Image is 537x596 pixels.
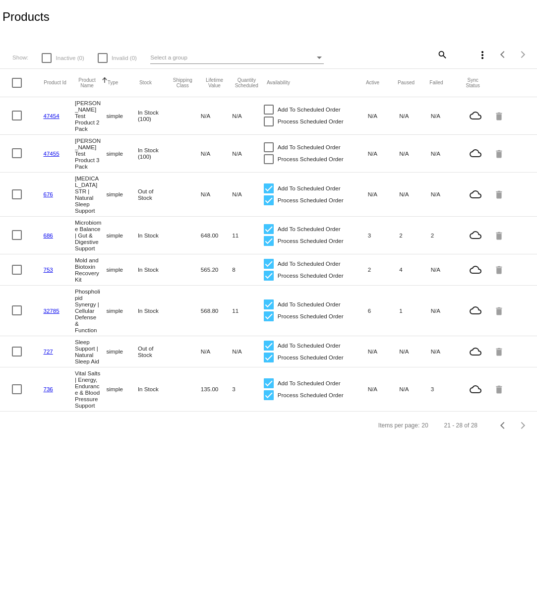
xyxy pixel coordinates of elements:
[43,307,59,314] a: 32785
[201,346,232,357] mat-cell: N/A
[43,266,53,273] a: 753
[278,153,344,165] span: Process Scheduled Order
[378,422,419,429] div: Items per page:
[278,182,341,194] span: Add To Scheduled Order
[399,230,430,241] mat-cell: 2
[201,188,232,200] mat-cell: N/A
[106,230,137,241] mat-cell: simple
[431,110,462,121] mat-cell: N/A
[2,10,50,24] h2: Products
[43,232,53,238] a: 686
[232,264,263,275] mat-cell: 8
[431,346,462,357] mat-cell: N/A
[232,346,263,357] mat-cell: N/A
[138,185,169,203] mat-cell: Out of Stock
[112,52,137,64] span: Invalid (0)
[513,45,533,64] button: Next page
[278,116,344,127] span: Process Scheduled Order
[12,54,28,60] span: Show:
[138,107,169,124] mat-cell: In Stock (100)
[399,305,430,316] mat-cell: 1
[278,352,344,363] span: Process Scheduled Order
[232,110,263,121] mat-cell: N/A
[462,77,484,88] button: Change sorting for ValidationErrorCode
[399,264,430,275] mat-cell: 4
[106,383,137,395] mat-cell: simple
[106,148,137,159] mat-cell: simple
[232,188,263,200] mat-cell: N/A
[429,80,443,86] button: Change sorting for TotalQuantityFailed
[138,230,169,241] mat-cell: In Stock
[494,381,506,397] mat-icon: delete
[232,148,263,159] mat-cell: N/A
[399,110,430,121] mat-cell: N/A
[201,305,232,316] mat-cell: 568.80
[138,343,169,360] mat-cell: Out of Stock
[494,303,506,318] mat-icon: delete
[138,264,169,275] mat-cell: In Stock
[106,110,137,121] mat-cell: simple
[398,80,415,86] button: Change sorting for TotalQuantityScheduledPaused
[368,346,399,357] mat-cell: N/A
[43,348,53,355] a: 727
[203,77,226,88] button: Change sorting for LifetimeValue
[462,110,488,121] mat-icon: cloud_queue
[43,150,59,157] a: 47455
[278,258,341,270] span: Add To Scheduled Order
[106,188,137,200] mat-cell: simple
[513,416,533,435] button: Next page
[56,52,84,64] span: Inactive (0)
[235,77,258,88] button: Change sorting for QuantityScheduled
[444,422,477,429] div: 21 - 28 of 28
[75,254,106,285] mat-cell: Mold and Biotoxin Recovery Kit
[494,228,506,243] mat-icon: delete
[75,77,98,88] button: Change sorting for ProductName
[278,389,344,401] span: Process Scheduled Order
[75,173,106,216] mat-cell: [MEDICAL_DATA] STR | Natural Sleep Support
[494,186,506,202] mat-icon: delete
[436,47,448,62] mat-icon: search
[201,264,232,275] mat-cell: 565.20
[368,264,399,275] mat-cell: 2
[431,305,462,316] mat-cell: N/A
[106,264,137,275] mat-cell: simple
[138,305,169,316] mat-cell: In Stock
[278,270,344,282] span: Process Scheduled Order
[399,346,430,357] mat-cell: N/A
[421,422,428,429] div: 20
[399,148,430,159] mat-cell: N/A
[462,264,488,276] mat-icon: cloud_queue
[368,305,399,316] mat-cell: 6
[368,230,399,241] mat-cell: 3
[75,97,106,134] mat-cell: [PERSON_NAME] Test Product 2 Pack
[494,108,506,123] mat-icon: delete
[232,383,263,395] mat-cell: 3
[138,383,169,395] mat-cell: In Stock
[108,80,119,86] button: Change sorting for ProductType
[462,304,488,316] mat-icon: cloud_queue
[278,235,344,247] span: Process Scheduled Order
[43,113,59,119] a: 47454
[44,80,66,86] button: Change sorting for ExternalId
[106,346,137,357] mat-cell: simple
[431,230,462,241] mat-cell: 2
[232,305,263,316] mat-cell: 11
[431,148,462,159] mat-cell: N/A
[267,80,366,85] mat-header-cell: Availability
[477,49,488,61] mat-icon: more_vert
[399,188,430,200] mat-cell: N/A
[493,45,513,64] button: Previous page
[201,230,232,241] mat-cell: 648.00
[75,286,106,336] mat-cell: Phospholipid Synergy | Cellular Defense & Function
[368,110,399,121] mat-cell: N/A
[278,377,341,389] span: Add To Scheduled Order
[171,77,194,88] button: Change sorting for ShippingClass
[278,310,344,322] span: Process Scheduled Order
[201,110,232,121] mat-cell: N/A
[431,383,462,395] mat-cell: 3
[201,383,232,395] mat-cell: 135.00
[150,54,187,60] span: Select a group
[201,148,232,159] mat-cell: N/A
[75,336,106,367] mat-cell: Sleep Support | Natural Sleep Aid
[106,305,137,316] mat-cell: simple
